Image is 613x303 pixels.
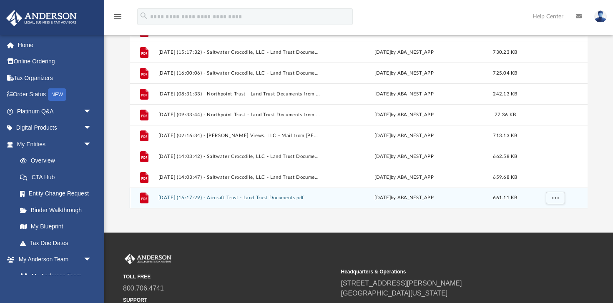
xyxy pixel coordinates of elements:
[594,10,607,23] img: User Pic
[324,174,485,181] div: [DATE] by ABA_NEST_APP
[324,132,485,140] div: [DATE] by ABA_NEST_APP
[6,251,100,268] a: My Anderson Teamarrow_drop_down
[324,111,485,119] div: [DATE] by ABA_NEST_APP
[493,92,517,96] span: 242.13 KB
[324,49,485,56] div: [DATE] by ABA_NEST_APP
[341,280,462,287] a: [STREET_ADDRESS][PERSON_NAME]
[113,16,123,22] a: menu
[493,71,517,75] span: 725.04 KB
[83,120,100,137] span: arrow_drop_down
[493,196,517,200] span: 661.11 KB
[12,153,104,169] a: Overview
[341,290,448,297] a: [GEOGRAPHIC_DATA][US_STATE]
[6,120,104,136] a: Digital Productsarrow_drop_down
[324,195,485,202] div: [DATE] by ABA_NEST_APP
[6,103,104,120] a: Platinum Q&Aarrow_drop_down
[123,273,335,280] small: TOLL FREE
[123,253,173,264] img: Anderson Advisors Platinum Portal
[12,235,104,251] a: Tax Due Dates
[139,11,148,20] i: search
[493,50,517,55] span: 730.23 KB
[158,112,320,118] button: [DATE] (09:33:44) - Northpoint Trust - Land Trust Documents from Northpoint Village Homeowners As...
[493,154,517,159] span: 662.58 KB
[123,285,164,292] a: 800.706.4741
[4,10,79,26] img: Anderson Advisors Platinum Portal
[6,37,104,53] a: Home
[113,12,123,22] i: menu
[6,70,104,86] a: Tax Organizers
[546,192,565,205] button: More options
[12,169,104,185] a: CTA Hub
[495,113,516,117] span: 77.36 KB
[83,136,100,153] span: arrow_drop_down
[83,103,100,120] span: arrow_drop_down
[158,70,320,76] button: [DATE] (16:00:06) - Saltwater Crocodile, LLC - Land Trust Documents from [PERSON_NAME].pdf
[12,202,104,218] a: Binder Walkthrough
[12,218,100,235] a: My Blueprint
[341,268,553,275] small: Headquarters & Operations
[158,50,320,55] button: [DATE] (15:17:32) - Saltwater Crocodile, LLC - Land Trust Documents from [PERSON_NAME].pdf
[12,268,96,284] a: My Anderson Team
[6,136,104,153] a: My Entitiesarrow_drop_down
[6,53,104,70] a: Online Ordering
[493,133,517,138] span: 713.13 KB
[158,195,320,201] button: [DATE] (16:17:29) - Aircraft Trust - Land Trust Documents.pdf
[324,153,485,160] div: [DATE] by ABA_NEST_APP
[6,86,104,103] a: Order StatusNEW
[324,90,485,98] div: [DATE] by ABA_NEST_APP
[158,175,320,180] button: [DATE] (14:03:47) - Saltwater Crocodile, LLC - Land Trust Documents from [PERSON_NAME].pdf
[130,35,588,208] div: grid
[12,185,104,202] a: Entity Change Request
[158,154,320,159] button: [DATE] (14:03:42) - Saltwater Crocodile, LLC - Land Trust Documents from [PERSON_NAME].pdf
[158,91,320,97] button: [DATE] (08:31:33) - Northpoint Trust - Land Trust Documents from Northpoint Village Homeowners As...
[83,251,100,268] span: arrow_drop_down
[493,175,517,180] span: 659.68 KB
[158,133,320,138] button: [DATE] (02:16:34) - [PERSON_NAME] Views, LLC - Mail from [PERSON_NAME].pdf
[48,88,66,101] div: NEW
[324,70,485,77] div: [DATE] by ABA_NEST_APP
